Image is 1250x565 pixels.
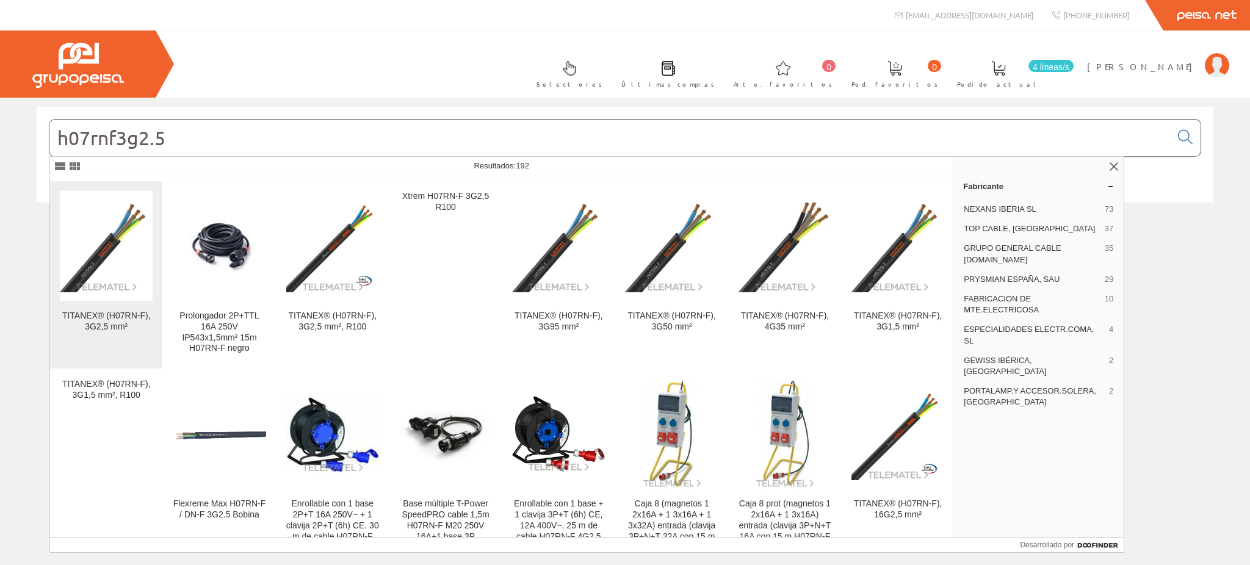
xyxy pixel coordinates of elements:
[512,199,605,292] img: TITANEX® (H07RN-F), 3G95 mm²
[906,10,1033,20] font: [EMAIL_ADDRESS][DOMAIN_NAME]
[50,181,162,369] a: TITANEX® (H07RN-F), 3G2,5 mm² TITANEX® (H07RN-F), 3G2,5 mm²
[173,199,266,292] img: Prolongador 2P+TTL 16A 250V IP543x1,5mm² 15m H07RN-F negro
[1105,294,1113,303] font: 10
[402,498,489,541] font: Base múltiple T-Power SpeedPRO cable 1,5m H07RN-F M20 250V 16A+1 base 3P
[963,182,1003,191] font: Fabricante
[1109,325,1113,334] font: 4
[932,62,937,72] font: 0
[854,311,942,331] font: TITANEX® (H07RN-F), 3G1,5 mm²
[1063,10,1130,20] font: [PHONE_NUMBER]
[514,498,604,552] font: Enrollable con 1 base + 1 clavija 3P+T (6h) CE, 12A 400V~. 25 m de cable H07RN-F 4G2,5 mm².
[964,243,1061,264] font: GRUPO GENERAL CABLE [DOMAIN_NAME]
[276,181,389,369] a: TITANEX® (H07RN-F), 3G2,5 mm², R100 TITANEX® (H07RN-F), 3G2,5 mm², R100
[502,181,615,369] a: TITANEX® (H07RN-F), 3G95 mm² TITANEX® (H07RN-F), 3G95 mm²
[1109,356,1113,365] font: 2
[474,161,516,170] font: Resultados:
[62,379,151,400] font: TITANEX® (H07RN-F), 3G1,5 mm², R100
[627,311,716,331] font: TITANEX® (H07RN-F), 3G50 mm²
[609,51,721,95] a: Últimas compras
[1020,541,1074,549] font: Desarrollado por
[957,79,1040,88] font: Pedido actual
[621,79,715,88] font: Últimas compras
[179,311,259,353] font: Prolongador 2P+TTL 16A 250V IP543x1,5mm² 15m H07RN-F negro
[842,181,954,369] a: TITANEX® (H07RN-F), 3G1,5 mm² TITANEX® (H07RN-F), 3G1,5 mm²
[62,311,151,331] font: TITANEX® (H07RN-F), 3G2,5 mm²
[628,498,715,552] font: Caja 8 (magnetos 1 2x16A + 1 3x16A + 1 3x32A) entrada (clavija 3P+N+T 32A con 15 m H07RN-F 5x6mm2)
[536,79,602,88] font: Selectores
[625,199,718,292] img: TITANEX® (H07RN-F), 3G50 mm²
[1105,204,1113,214] font: 73
[49,120,1171,156] input: Buscar...
[1087,61,1199,72] font: [PERSON_NAME]
[399,387,492,480] img: Base múltiple T-Power SpeedPRO cable 1,5m H07RN-F M20 250V 16A+1 base 3P
[173,498,266,519] font: Flexreme Max H07RN-F / DN-F 3G2.5 Bobina
[389,181,502,369] a: Xtrem H07RN-F 3G2,5 R100
[851,387,944,480] img: TITANEX® (H07RN-F), 16G2,5 mm²
[163,181,275,369] a: Prolongador 2P+TTL 16A 250V IP543x1,5mm² 15m H07RN-F negro Prolongador 2P+TTL 16A 250V IP543x1,5m...
[524,51,609,95] a: Selectores
[953,176,1124,196] a: Fabricante
[286,498,379,552] font: Enrollable con 1 base 2P+T 16A 250V~ + 1 clavija 2P+T (6h) CE. 30 m de cable H07RN-F 3G2,5 mm².
[32,43,124,88] img: Grupo Peisa
[288,311,377,331] font: TITANEX® (H07RN-F), 3G2,5 mm², R100
[826,62,831,72] font: 0
[945,51,1077,95] a: 4 líneas/s Pedido actual
[964,204,1036,214] font: NEXANS IBERIA SL
[739,199,831,292] img: TITANEX® (H07RN-F), 4G35 mm²
[1109,386,1113,395] font: 2
[286,199,379,292] img: TITANEX® (H07RN-F), 3G2,5 mm², R100
[741,311,829,331] font: TITANEX® (H07RN-F), 4G35 mm²
[854,498,942,519] font: TITANEX® (H07RN-F), 16G2,5 mm²
[515,311,603,331] font: TITANEX® (H07RN-F), 3G95 mm²
[964,294,1039,314] font: FABRICACION DE MTE.ELECTRICOSA
[1033,62,1069,72] font: 4 líneas/s
[734,79,833,88] font: Arte. favoritos
[729,181,841,369] a: TITANEX® (H07RN-F), 4G35 mm² TITANEX® (H07RN-F), 4G35 mm²
[964,356,1046,376] font: GEWISS IBÉRICA, [GEOGRAPHIC_DATA]
[1105,224,1113,233] font: 37
[512,395,605,473] img: Enrollable con 1 base + 1 clavija 3P+T (6h) CE, 12A 400V~. 25 m de cable H07RN-F 4G2,5 mm².
[173,413,266,455] img: Flexreme Max H07RN-F / DN-F 3G2.5 Bobina
[628,379,716,489] img: Caja 8 (magnetos 1 2x16A + 1 3x16A + 1 3x32A) entrada (clavija 3P+N+T 32A con 15 m H07RN-F 5x6mm2)
[402,191,489,212] font: Xtrem H07RN-F 3G2,5 R100
[851,79,938,88] font: Ped. favoritos
[615,181,728,369] a: TITANEX® (H07RN-F), 3G50 mm² TITANEX® (H07RN-F), 3G50 mm²
[60,199,153,292] img: TITANEX® (H07RN-F), 3G2,5 mm²
[964,275,1060,284] font: PRYSMIAN ESPAÑA, SAU
[1020,538,1124,552] a: Desarrollado por
[286,395,379,473] img: Enrollable con 1 base 2P+T 16A 250V~ + 1 clavija 2P+T (6h) CE. 30 m de cable H07RN-F 3G2,5 mm².
[1105,243,1113,253] font: 35
[964,224,1095,233] font: TOP CABLE, [GEOGRAPHIC_DATA]
[1105,275,1113,284] font: 29
[741,379,829,489] img: Caja 8 prot (magnetos 1 2x16A + 1 3x16A) entrada (clavija 3P+N+T 16A con 15 m H07RN-F 5x4mm2)
[739,498,831,552] font: Caja 8 prot (magnetos 1 2x16A + 1 3x16A) entrada (clavija 3P+N+T 16A con 15 m H07RN-F 5x4mm2)
[964,386,1096,406] font: PORTALAMP.Y ACCESOR.SOLERA, [GEOGRAPHIC_DATA]
[516,161,529,170] font: 192
[851,199,944,292] img: TITANEX® (H07RN-F), 3G1,5 mm²
[964,325,1094,345] font: ESPECIALIDADES ELECTR.COMA, SL
[1087,51,1229,62] a: [PERSON_NAME]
